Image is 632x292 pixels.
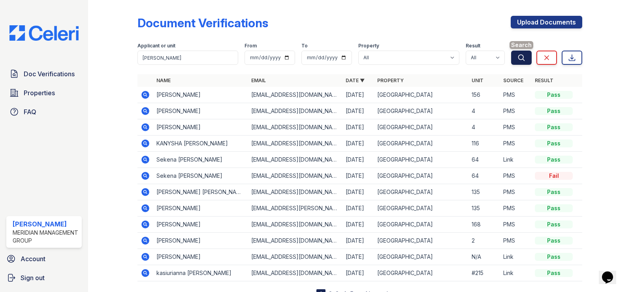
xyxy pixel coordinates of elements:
[248,152,342,168] td: [EMAIL_ADDRESS][DOMAIN_NAME]
[346,77,365,83] a: Date ▼
[374,265,468,281] td: [GEOGRAPHIC_DATA]
[468,136,500,152] td: 116
[24,107,36,117] span: FAQ
[599,260,624,284] iframe: chat widget
[468,233,500,249] td: 2
[24,88,55,98] span: Properties
[500,152,532,168] td: Link
[153,233,248,249] td: [PERSON_NAME]
[153,103,248,119] td: [PERSON_NAME]
[468,265,500,281] td: #215
[342,265,374,281] td: [DATE]
[153,87,248,103] td: [PERSON_NAME]
[301,43,308,49] label: To
[248,87,342,103] td: [EMAIL_ADDRESS][DOMAIN_NAME]
[153,136,248,152] td: KANYSHA [PERSON_NAME]
[374,168,468,184] td: [GEOGRAPHIC_DATA]
[535,204,573,212] div: Pass
[248,136,342,152] td: [EMAIL_ADDRESS][DOMAIN_NAME]
[248,249,342,265] td: [EMAIL_ADDRESS][DOMAIN_NAME]
[6,85,82,101] a: Properties
[245,43,257,49] label: From
[466,43,480,49] label: Result
[358,43,379,49] label: Property
[248,200,342,217] td: [EMAIL_ADDRESS][PERSON_NAME][DOMAIN_NAME]
[153,249,248,265] td: [PERSON_NAME]
[468,152,500,168] td: 64
[374,87,468,103] td: [GEOGRAPHIC_DATA]
[500,265,532,281] td: Link
[500,168,532,184] td: PMS
[468,200,500,217] td: 135
[153,217,248,233] td: [PERSON_NAME]
[535,172,573,180] div: Fail
[472,77,483,83] a: Unit
[342,184,374,200] td: [DATE]
[374,200,468,217] td: [GEOGRAPHIC_DATA]
[13,219,79,229] div: [PERSON_NAME]
[153,152,248,168] td: Sekena [PERSON_NAME]
[374,152,468,168] td: [GEOGRAPHIC_DATA]
[468,249,500,265] td: N/A
[377,77,404,83] a: Property
[535,156,573,164] div: Pass
[342,217,374,233] td: [DATE]
[500,249,532,265] td: Link
[503,77,523,83] a: Source
[342,136,374,152] td: [DATE]
[21,273,45,283] span: Sign out
[251,77,266,83] a: Email
[248,119,342,136] td: [EMAIL_ADDRESS][DOMAIN_NAME]
[510,41,533,49] span: Search
[342,119,374,136] td: [DATE]
[535,139,573,147] div: Pass
[153,200,248,217] td: [PERSON_NAME]
[500,119,532,136] td: PMS
[535,107,573,115] div: Pass
[6,66,82,82] a: Doc Verifications
[342,103,374,119] td: [DATE]
[248,233,342,249] td: [EMAIL_ADDRESS][DOMAIN_NAME]
[342,152,374,168] td: [DATE]
[535,253,573,261] div: Pass
[511,51,532,65] button: Search
[248,103,342,119] td: [EMAIL_ADDRESS][DOMAIN_NAME]
[374,217,468,233] td: [GEOGRAPHIC_DATA]
[137,43,175,49] label: Applicant or unit
[500,103,532,119] td: PMS
[535,237,573,245] div: Pass
[500,136,532,152] td: PMS
[342,233,374,249] td: [DATE]
[3,251,85,267] a: Account
[248,184,342,200] td: [EMAIL_ADDRESS][DOMAIN_NAME]
[156,77,171,83] a: Name
[500,87,532,103] td: PMS
[342,168,374,184] td: [DATE]
[535,188,573,196] div: Pass
[137,51,238,65] input: Search by name, email, or unit number
[468,119,500,136] td: 4
[374,233,468,249] td: [GEOGRAPHIC_DATA]
[468,168,500,184] td: 64
[468,103,500,119] td: 4
[374,103,468,119] td: [GEOGRAPHIC_DATA]
[500,217,532,233] td: PMS
[3,25,85,41] img: CE_Logo_Blue-a8612792a0a2168367f1c8372b55b34899dd931a85d93a1a3d3e32e68fde9ad4.png
[24,69,75,79] span: Doc Verifications
[342,87,374,103] td: [DATE]
[6,104,82,120] a: FAQ
[374,136,468,152] td: [GEOGRAPHIC_DATA]
[468,217,500,233] td: 168
[374,184,468,200] td: [GEOGRAPHIC_DATA]
[500,184,532,200] td: PMS
[13,229,79,245] div: Meridian Management Group
[342,200,374,217] td: [DATE]
[342,249,374,265] td: [DATE]
[511,16,582,28] a: Upload Documents
[374,249,468,265] td: [GEOGRAPHIC_DATA]
[3,270,85,286] a: Sign out
[153,119,248,136] td: [PERSON_NAME]
[153,168,248,184] td: Sekena [PERSON_NAME]
[500,233,532,249] td: PMS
